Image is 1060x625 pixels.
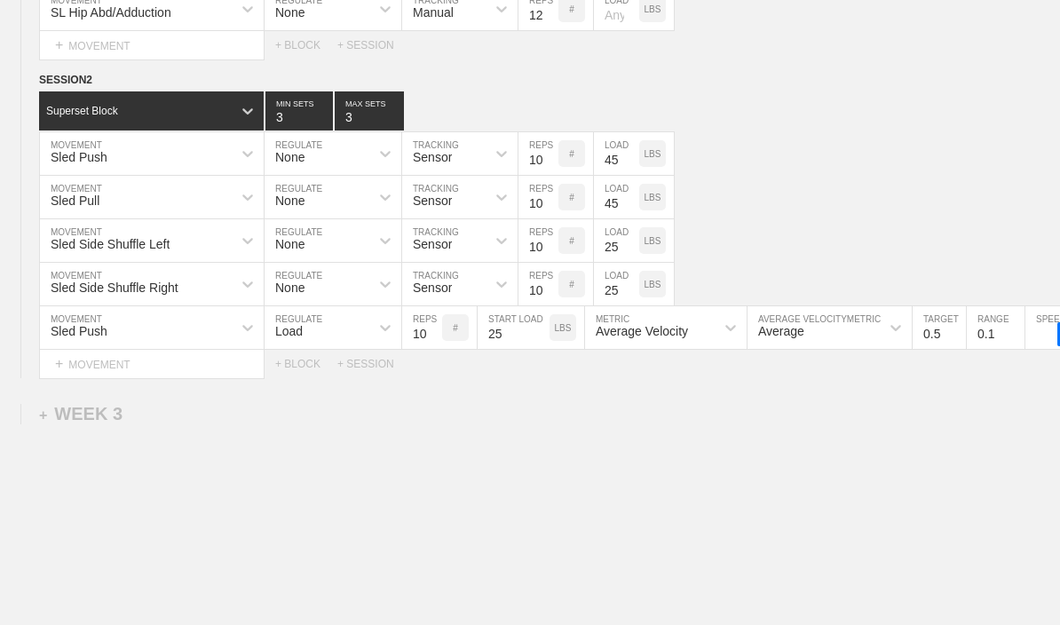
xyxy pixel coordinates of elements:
p: # [569,149,574,159]
span: + [55,356,63,371]
iframe: Chat Widget [971,540,1060,625]
span: SESSION 2 [39,74,92,86]
span: + [55,37,63,52]
input: Any [594,176,639,218]
input: Any [594,263,639,305]
p: LBS [645,236,661,246]
p: LBS [645,280,661,289]
div: MOVEMENT [39,31,265,60]
div: Sensor [413,281,452,295]
div: Average [758,324,804,338]
span: + [39,407,47,423]
p: # [569,4,574,14]
div: Sensor [413,150,452,164]
div: Sled Side Shuffle Left [51,237,170,251]
div: MOVEMENT [39,350,265,379]
div: Superset Block [46,105,118,117]
div: + SESSION [337,39,408,51]
div: WEEK 3 [39,404,123,424]
div: Sled Pull [51,194,99,208]
input: Any [478,306,550,349]
div: None [275,5,305,20]
div: Sled Push [51,324,107,338]
div: None [275,281,305,295]
div: Manual [413,5,454,20]
p: # [569,236,574,246]
p: LBS [645,193,661,202]
div: SL Hip Abd/Adduction [51,5,171,20]
div: Sled Push [51,150,107,164]
div: None [275,194,305,208]
div: None [275,237,305,251]
p: LBS [555,323,572,333]
input: Any [594,132,639,175]
p: LBS [645,4,661,14]
p: # [569,193,574,202]
div: Sensor [413,237,452,251]
div: Average Velocity [596,324,688,338]
div: Sensor [413,194,452,208]
input: None [335,91,404,131]
div: + SESSION [337,358,408,370]
p: # [569,280,574,289]
div: None [275,150,305,164]
div: + BLOCK [275,358,337,370]
div: Sled Side Shuffle Right [51,281,178,295]
div: Load [275,324,303,338]
input: Any [594,219,639,262]
p: LBS [645,149,661,159]
div: + BLOCK [275,39,337,51]
p: # [453,323,458,333]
